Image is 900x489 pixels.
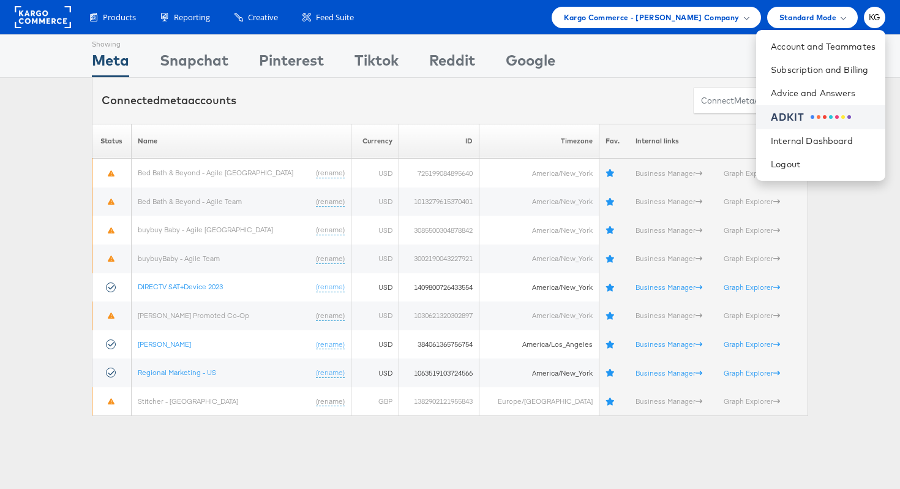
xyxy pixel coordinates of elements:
[138,339,191,349] a: [PERSON_NAME]
[636,197,702,206] a: Business Manager
[138,225,273,234] a: buybuy Baby - Agile [GEOGRAPHIC_DATA]
[771,87,876,99] a: Advice and Answers
[316,282,345,292] a: (rename)
[636,339,702,349] a: Business Manager
[399,387,479,416] td: 1382902121955843
[724,368,780,377] a: Graph Explorer
[479,330,599,359] td: America/Los_Angeles
[724,282,780,292] a: Graph Explorer
[351,216,399,245] td: USD
[399,273,479,302] td: 1409800726433554
[636,368,702,377] a: Business Manager
[316,12,354,23] span: Feed Suite
[771,110,804,124] div: ADKIT
[351,301,399,330] td: USD
[724,254,780,263] a: Graph Explorer
[316,225,345,235] a: (rename)
[636,282,702,292] a: Business Manager
[160,93,188,107] span: meta
[354,50,399,77] div: Tiktok
[771,64,876,76] a: Subscription and Billing
[399,124,479,159] th: ID
[564,11,740,24] span: Kargo Commerce - [PERSON_NAME] Company
[92,124,132,159] th: Status
[351,387,399,416] td: GBP
[479,358,599,387] td: America/New_York
[479,124,599,159] th: Timezone
[724,197,780,206] a: Graph Explorer
[102,93,236,108] div: Connected accounts
[771,135,876,147] a: Internal Dashboard
[316,339,345,350] a: (rename)
[351,245,399,273] td: USD
[399,358,479,387] td: 1063519103724566
[636,396,702,406] a: Business Manager
[399,216,479,245] td: 3085500304878842
[174,12,210,23] span: Reporting
[138,396,238,406] a: Stitcher - [GEOGRAPHIC_DATA]
[636,254,702,263] a: Business Manager
[479,159,599,188] td: America/New_York
[693,87,798,115] button: ConnectmetaAccounts
[131,124,351,159] th: Name
[399,301,479,330] td: 1030621320302897
[506,50,555,77] div: Google
[771,158,876,170] a: Logout
[479,245,599,273] td: America/New_York
[479,216,599,245] td: America/New_York
[138,254,220,263] a: buybuyBaby - Agile Team
[138,168,293,177] a: Bed Bath & Beyond - Agile [GEOGRAPHIC_DATA]
[316,311,345,321] a: (rename)
[479,273,599,302] td: America/New_York
[399,188,479,216] td: 1013279615370401
[138,311,249,320] a: [PERSON_NAME] Promoted Co-Op
[724,169,780,178] a: Graph Explorer
[636,169,702,178] a: Business Manager
[92,50,129,77] div: Meta
[351,188,399,216] td: USD
[351,273,399,302] td: USD
[248,12,278,23] span: Creative
[399,330,479,359] td: 384061365756754
[92,35,129,50] div: Showing
[734,95,754,107] span: meta
[636,311,702,320] a: Business Manager
[479,188,599,216] td: America/New_York
[724,396,780,406] a: Graph Explorer
[316,168,345,178] a: (rename)
[724,226,780,235] a: Graph Explorer
[316,254,345,264] a: (rename)
[351,358,399,387] td: USD
[351,330,399,359] td: USD
[399,159,479,188] td: 725199084895640
[779,11,836,24] span: Standard Mode
[103,12,136,23] span: Products
[138,368,216,377] a: Regional Marketing - US
[724,339,780,349] a: Graph Explorer
[479,387,599,416] td: Europe/[GEOGRAPHIC_DATA]
[479,301,599,330] td: America/New_York
[259,50,324,77] div: Pinterest
[316,396,345,407] a: (rename)
[316,197,345,207] a: (rename)
[160,50,228,77] div: Snapchat
[351,159,399,188] td: USD
[351,124,399,159] th: Currency
[771,110,876,124] a: ADKIT
[138,197,242,206] a: Bed Bath & Beyond - Agile Team
[316,368,345,378] a: (rename)
[869,13,881,21] span: KG
[636,226,702,235] a: Business Manager
[138,282,223,291] a: DIRECTV SAT+Device 2023
[399,245,479,273] td: 3002190043227921
[771,40,876,53] a: Account and Teammates
[429,50,475,77] div: Reddit
[724,311,780,320] a: Graph Explorer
